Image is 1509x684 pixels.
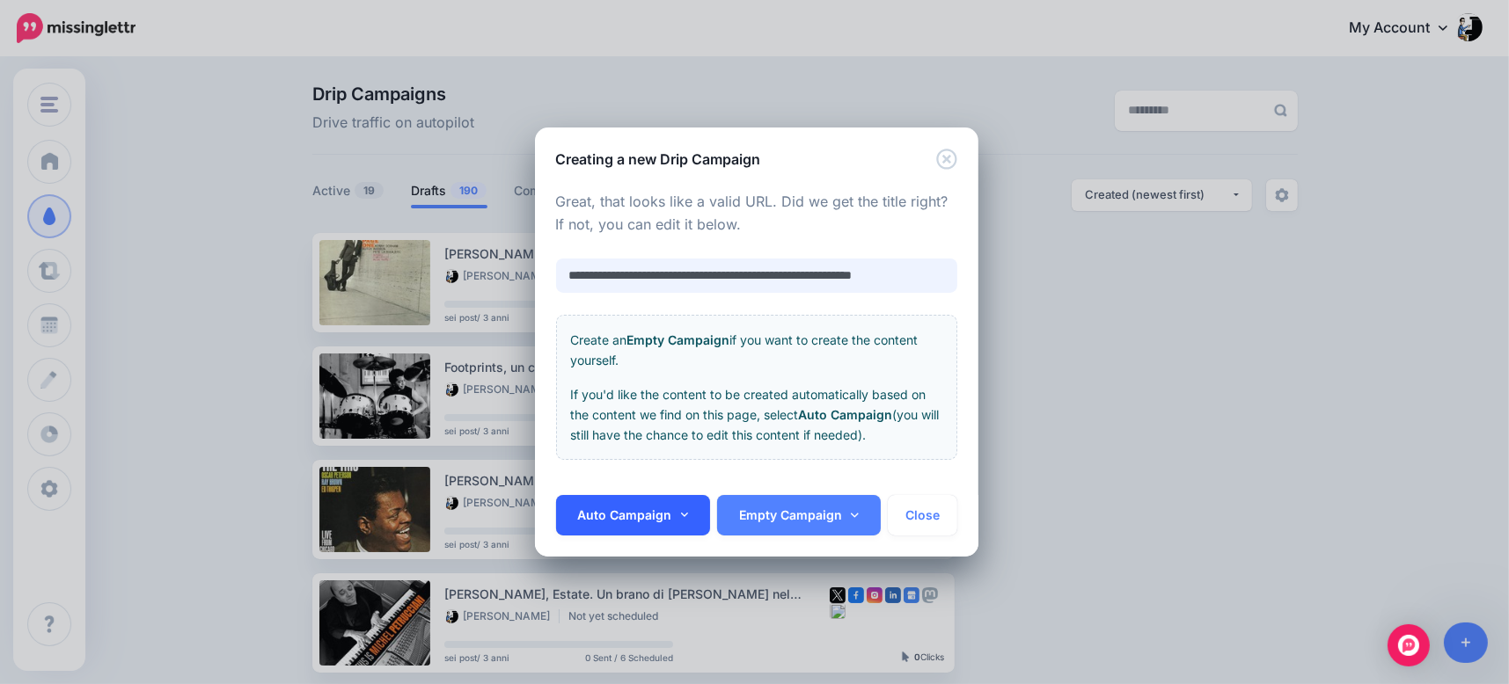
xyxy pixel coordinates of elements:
a: Empty Campaign [717,495,881,535]
b: Empty Campaign [627,332,730,347]
p: Create an if you want to create the content yourself. [571,330,943,370]
p: If you'd like the content to be created automatically based on the content we find on this page, ... [571,384,943,445]
button: Close [888,495,957,535]
div: Open Intercom Messenger [1388,624,1430,666]
button: Close [936,149,957,171]
b: Auto Campaign [799,407,893,422]
a: Auto Campaign [556,495,711,535]
p: Great, that looks like a valid URL. Did we get the title right? If not, you can edit it below. [556,191,958,236]
h5: Creating a new Drip Campaign [556,149,761,170]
